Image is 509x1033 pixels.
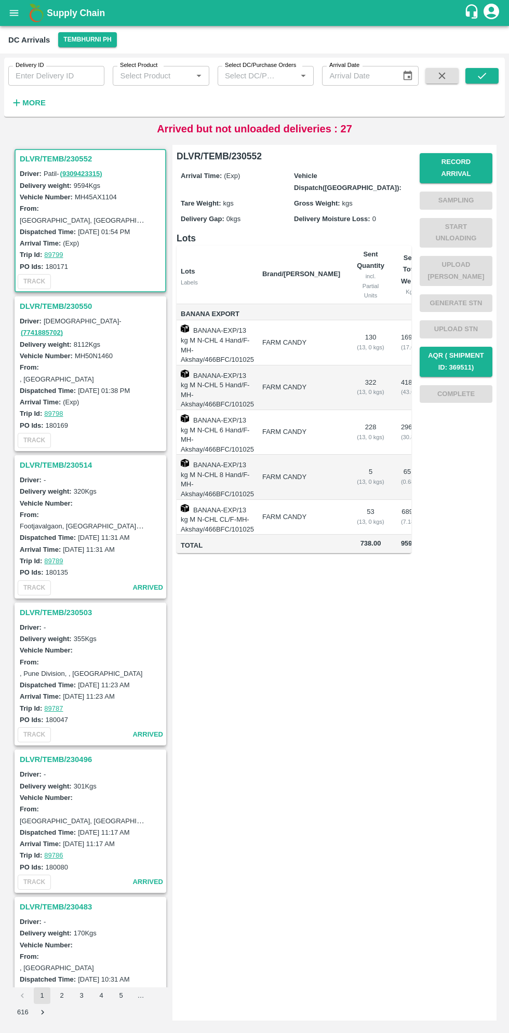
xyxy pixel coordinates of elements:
[20,300,164,313] h3: DLVR/TEMB/230550
[20,863,44,871] label: PO Ids:
[74,341,100,348] label: 8112 Kgs
[44,918,46,926] span: -
[44,623,46,631] span: -
[20,216,312,224] label: [GEOGRAPHIC_DATA], [GEOGRAPHIC_DATA], [GEOGRAPHIC_DATA], [GEOGRAPHIC_DATA]
[223,199,234,207] span: kgs
[20,352,73,360] label: Vehicle Number:
[132,991,149,1001] div: …
[181,459,189,467] img: box
[401,254,423,285] b: Sent Total Weight
[177,455,254,499] td: BANANA-EXP/13 kg M N-CHL 8 Hand/F-MH-Akshay/466BFC/101025
[116,69,189,83] input: Select Product
[20,840,61,848] label: Arrival Time:
[401,517,421,526] div: ( 7.18 %)
[20,941,73,949] label: Vehicle Number:
[181,267,195,275] b: Lots
[420,153,492,183] button: Record Arrival
[12,987,168,1021] nav: pagination navigation
[78,828,129,836] label: [DATE] 11:17 AM
[357,387,384,397] div: ( 13, 0 kgs)
[20,753,164,766] h3: DLVR/TEMB/230496
[44,170,103,178] span: Patil -
[58,32,116,47] button: Select DC
[44,770,46,778] span: -
[132,876,163,888] span: arrived
[393,320,429,365] td: 1690 kg
[20,152,164,166] h3: DLVR/TEMB/230552
[20,363,39,371] label: From:
[20,534,76,541] label: Dispatched Time:
[74,182,100,189] label: 9594 Kgs
[20,929,72,937] label: Delivery weight:
[20,681,76,689] label: Dispatched Time:
[46,422,68,429] label: 180169
[262,270,340,278] b: Brand/[PERSON_NAME]
[20,975,76,983] label: Dispatched Time:
[254,455,349,499] td: FARM CANDY
[63,692,114,700] label: [DATE] 11:23 AM
[46,863,68,871] label: 180080
[297,69,310,83] button: Open
[294,172,401,191] label: Vehicle Dispatch([GEOGRAPHIC_DATA]):
[464,4,482,22] div: customer-support
[20,828,76,836] label: Dispatched Time:
[20,716,44,724] label: PO Ids:
[20,557,42,565] label: Trip Id:
[20,398,61,406] label: Arrival Time:
[393,365,429,410] td: 4186 kg
[20,458,164,472] h3: DLVR/TEMB/230514
[254,320,349,365] td: FARM CANDY
[294,199,340,207] label: Gross Weight:
[20,918,42,926] label: Driver:
[401,477,421,486] div: ( 0.68 %)
[401,387,421,397] div: ( 43.63 %)
[26,3,47,23] img: logo
[44,410,63,417] a: 89798
[181,414,189,423] img: box
[44,557,63,565] a: 89789
[294,215,370,223] label: Delivery Moisture Loss:
[20,770,42,778] label: Driver:
[63,398,79,406] label: (Exp)
[254,410,349,455] td: FARM CANDY
[224,172,240,180] span: (Exp)
[47,8,105,18] b: Supply Chain
[177,410,254,455] td: BANANA-EXP/13 kg M N-CHL 6 Hand/F-MH-Akshay/466BFC/101025
[401,539,436,547] span: 9594.00 Kg
[8,66,104,86] input: Enter Delivery ID
[63,840,114,848] label: [DATE] 11:17 AM
[14,1004,32,1021] button: Go to page 616
[20,568,44,576] label: PO Ids:
[63,239,79,247] label: (Exp)
[20,782,72,790] label: Delivery weight:
[20,375,94,383] label: , [GEOGRAPHIC_DATA]
[225,61,296,70] label: Select DC/Purchase Orders
[74,782,97,790] label: 301 Kgs
[177,365,254,410] td: BANANA-EXP/13 kg M N-CHL 5 Hand/F-MH-Akshay/466BFC/101025
[132,582,163,594] span: arrived
[2,1,26,25] button: open drawer
[73,987,90,1004] button: Go to page 3
[78,228,130,236] label: [DATE] 01:54 PM
[20,900,164,914] h3: DLVR/TEMB/230483
[20,193,73,201] label: Vehicle Number:
[22,99,46,107] strong: More
[20,546,61,553] label: Arrival Time:
[20,251,42,259] label: Trip Id:
[181,308,254,320] span: Banana Export
[20,794,73,801] label: Vehicle Number:
[60,170,102,178] a: (9309423315)
[401,287,421,296] div: Kgs
[181,199,221,207] label: Tare Weight:
[93,987,110,1004] button: Go to page 4
[357,271,384,300] div: incl. Partial Units
[20,953,39,960] label: From:
[75,193,117,201] label: MH45AX1104
[20,511,39,519] label: From:
[254,365,349,410] td: FARM CANDY
[20,422,44,429] label: PO Ids:
[357,432,384,442] div: ( 13, 0 kgs)
[75,352,113,360] label: MH50N1460
[20,964,94,972] label: , [GEOGRAPHIC_DATA]
[177,320,254,365] td: BANANA-EXP/13 kg M N-CHL 4 Hand/F-MH-Akshay/466BFC/101025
